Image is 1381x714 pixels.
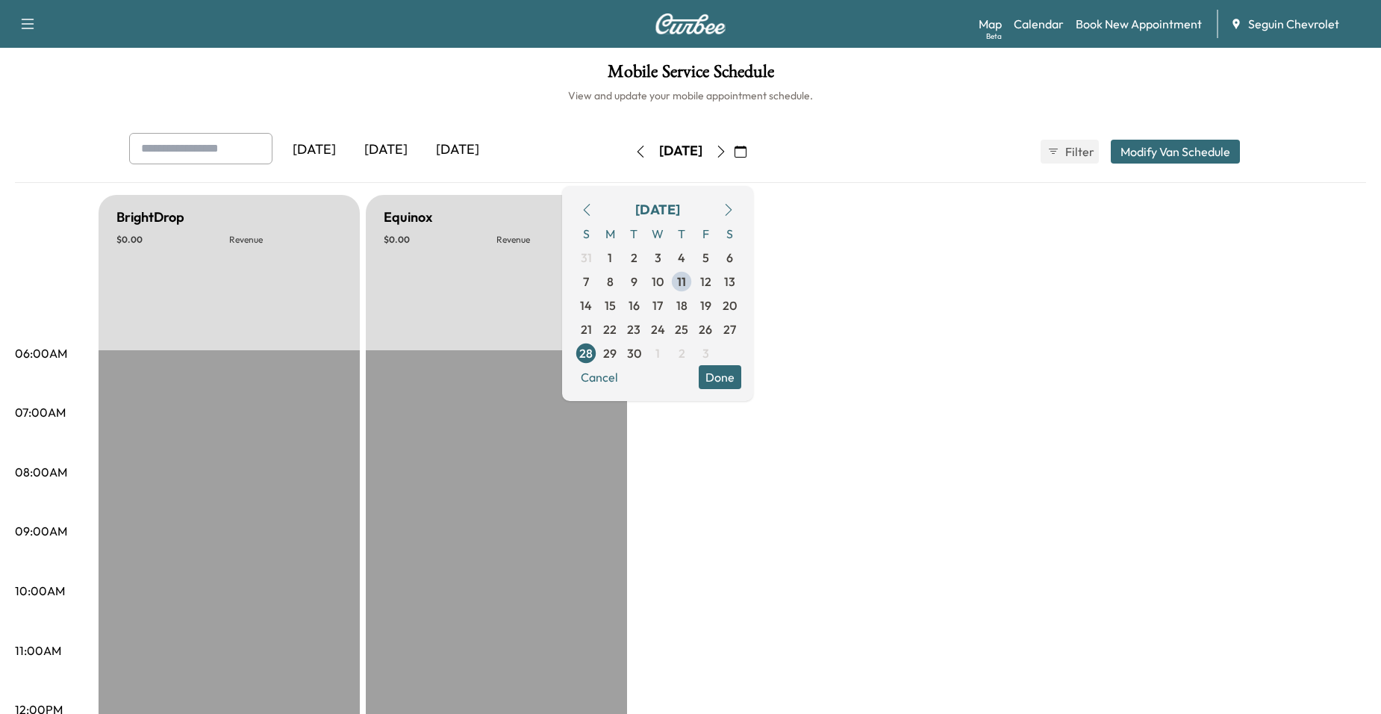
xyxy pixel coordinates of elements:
[652,297,663,314] span: 17
[702,344,709,362] span: 3
[15,522,67,540] p: 09:00AM
[278,133,350,167] div: [DATE]
[693,222,717,246] span: F
[699,320,712,338] span: 26
[700,273,711,291] span: 12
[677,273,686,291] span: 11
[652,273,664,291] span: 10
[350,133,422,167] div: [DATE]
[627,320,640,338] span: 23
[583,273,589,291] span: 7
[635,199,680,220] div: [DATE]
[979,15,1002,33] a: MapBeta
[116,234,229,246] p: $ 0.00
[629,297,640,314] span: 16
[581,320,592,338] span: 21
[1248,15,1339,33] span: Seguin Chevrolet
[986,31,1002,42] div: Beta
[15,403,66,421] p: 07:00AM
[1014,15,1064,33] a: Calendar
[607,273,614,291] span: 8
[699,365,741,389] button: Done
[678,249,685,267] span: 4
[700,297,711,314] span: 19
[15,63,1366,88] h1: Mobile Service Schedule
[651,320,665,338] span: 24
[574,365,625,389] button: Cancel
[723,297,737,314] span: 20
[723,320,736,338] span: 27
[603,344,617,362] span: 29
[605,297,616,314] span: 15
[702,249,709,267] span: 5
[384,234,496,246] p: $ 0.00
[422,133,493,167] div: [DATE]
[724,273,735,291] span: 13
[15,88,1366,103] h6: View and update your mobile appointment schedule.
[679,344,685,362] span: 2
[659,142,702,161] div: [DATE]
[627,344,641,362] span: 30
[15,582,65,600] p: 10:00AM
[574,222,598,246] span: S
[655,13,726,34] img: Curbee Logo
[229,234,342,246] p: Revenue
[496,234,609,246] p: Revenue
[1065,143,1092,161] span: Filter
[384,207,432,228] h5: Equinox
[1041,140,1099,164] button: Filter
[726,249,733,267] span: 6
[15,344,67,362] p: 06:00AM
[655,344,660,362] span: 1
[670,222,693,246] span: T
[675,320,688,338] span: 25
[646,222,670,246] span: W
[116,207,184,228] h5: BrightDrop
[1111,140,1240,164] button: Modify Van Schedule
[608,249,612,267] span: 1
[15,642,61,659] p: 11:00AM
[1076,15,1202,33] a: Book New Appointment
[581,249,592,267] span: 31
[631,249,637,267] span: 2
[580,297,592,314] span: 14
[717,222,741,246] span: S
[15,463,67,481] p: 08:00AM
[598,222,622,246] span: M
[631,273,637,291] span: 9
[603,320,617,338] span: 22
[622,222,646,246] span: T
[676,297,688,314] span: 18
[655,249,661,267] span: 3
[579,344,593,362] span: 28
